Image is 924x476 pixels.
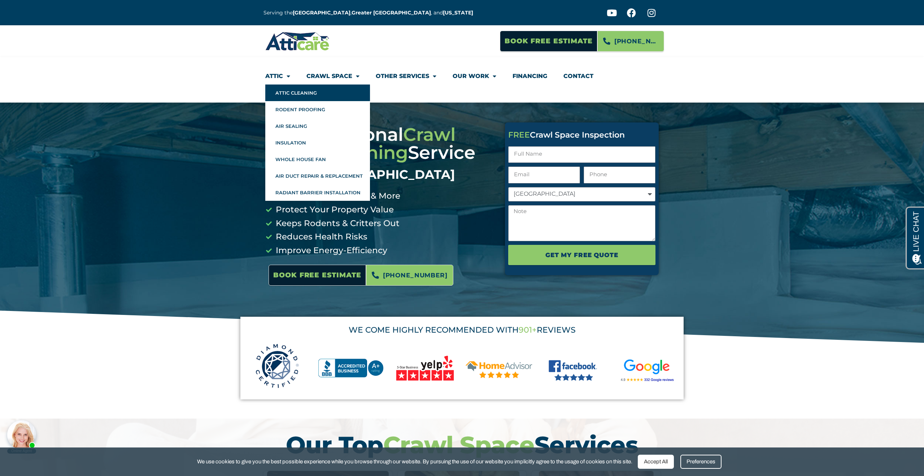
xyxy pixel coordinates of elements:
a: Whole House Fan [265,151,370,168]
span: [PHONE_NUMBER] [614,35,658,47]
span: Get My FREE Quote [545,249,618,261]
a: Greater [GEOGRAPHIC_DATA] [352,9,431,16]
a: Book Free Estimate [269,265,366,286]
div: Preferences [680,455,722,469]
p: Serving the , , and [263,9,479,17]
input: Full Name [508,146,655,163]
h3: #1 Professional Service [265,126,494,182]
a: [GEOGRAPHIC_DATA] [293,9,350,16]
a: Air Sealing [265,118,370,134]
a: Attic [265,68,290,85]
nav: Menu [265,68,659,92]
a: Insulation [265,134,370,151]
span: [PHONE_NUMBER] [383,269,448,281]
span: FREE [508,130,530,140]
a: Attic Cleaning [265,85,370,101]
a: Book Free Estimate [500,31,597,52]
span: 901+ [519,325,537,335]
div: in the [GEOGRAPHIC_DATA] [265,167,494,182]
ul: Attic [265,85,370,201]
a: Contact [563,68,593,85]
span: Crawl Space [383,430,535,459]
a: Our Work [453,68,496,85]
a: Financing [513,68,547,85]
span: Book Free Estimate [505,34,593,48]
span: Reduces Health Risks [274,230,367,244]
a: Crawl Space [306,68,359,85]
div: Crawl Space Inspection [508,131,655,139]
a: [PHONE_NUMBER] [366,265,453,286]
a: Air Duct Repair & Replacement [265,168,370,184]
h2: Our Top Services [263,433,661,456]
span: Book Free Estimate [273,268,361,282]
input: Email [508,166,580,183]
button: Get My FREE Quote [508,245,655,265]
input: Only numbers and phone characters (#, -, *, etc) are accepted. [584,166,655,183]
a: [US_STATE] [443,9,473,16]
a: Rodent Proofing [265,101,370,118]
a: [PHONE_NUMBER] [597,31,664,52]
span: Improve Energy-Efficiency [274,244,387,258]
a: Radiant Barrier Installation [265,184,370,201]
span: Protect Your Property Value [274,203,394,217]
span: Keeps Rodents & Critters Out [274,217,400,230]
a: Other Services [376,68,436,85]
div: WE COME HIGHLY RECOMMENDED WITH REVIEWS [250,326,674,334]
iframe: Chat Invitation [4,400,119,454]
span: We use cookies to give you the best possible experience while you browse through our website. By ... [197,457,632,466]
div: Accept All [638,455,674,469]
span: Opens a chat window [18,6,58,15]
